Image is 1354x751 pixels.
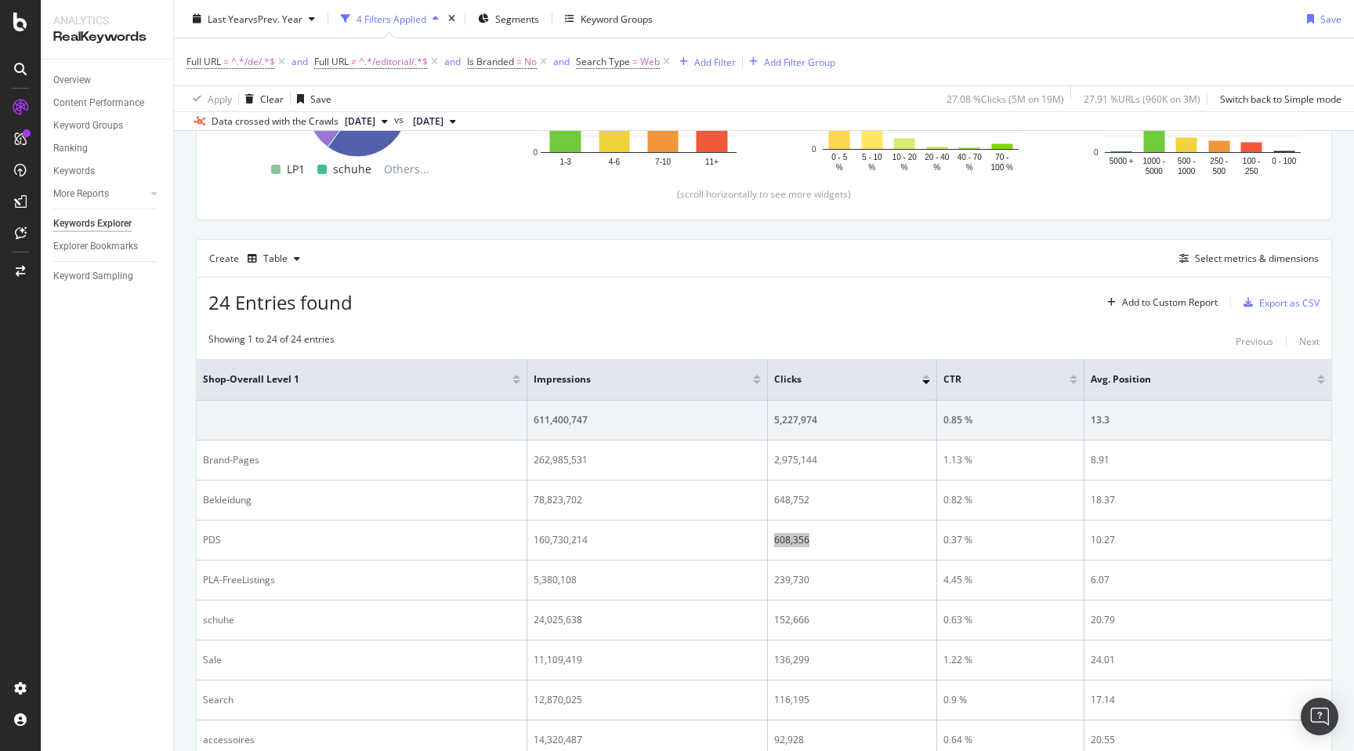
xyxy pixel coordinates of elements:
[991,163,1013,172] text: 100 %
[1091,613,1325,627] div: 20.79
[394,113,407,127] span: vs
[534,453,761,467] div: 262,985,531
[287,160,305,179] span: LP1
[655,158,671,166] text: 7-10
[831,153,847,161] text: 0 - 5
[203,613,520,627] div: schuhe
[53,72,162,89] a: Overview
[345,114,375,129] span: 2025 Sep. 29th
[53,216,162,232] a: Keywords Explorer
[444,55,461,68] div: and
[534,613,761,627] div: 24,025,638
[203,533,520,547] div: PDS
[925,153,950,161] text: 20 - 40
[203,653,520,667] div: Sale
[53,216,132,232] div: Keywords Explorer
[1122,298,1218,307] div: Add to Custom Report
[208,12,248,25] span: Last Year
[1195,252,1319,265] div: Select metrics & dimensions
[186,86,232,111] button: Apply
[868,163,875,172] text: %
[609,158,621,166] text: 4-6
[640,51,660,73] span: Web
[774,533,930,547] div: 608,356
[53,140,88,157] div: Ranking
[1245,167,1258,176] text: 250
[958,153,983,161] text: 40 - 70
[53,13,161,28] div: Analytics
[1236,335,1273,348] div: Previous
[263,254,288,263] div: Table
[1210,157,1228,165] text: 250 -
[694,55,736,68] div: Add Filter
[53,118,162,134] a: Keyword Groups
[1091,573,1325,587] div: 6.07
[310,92,331,105] div: Save
[774,493,930,507] div: 648,752
[212,114,338,129] div: Data crossed with the Crawls
[774,372,899,386] span: Clicks
[705,158,719,166] text: 11+
[774,733,930,747] div: 92,928
[53,186,147,202] a: More Reports
[1299,332,1320,351] button: Next
[1178,167,1196,176] text: 1000
[673,53,736,71] button: Add Filter
[534,693,761,707] div: 12,870,025
[186,55,221,68] span: Full URL
[1101,290,1218,315] button: Add to Custom Report
[774,453,930,467] div: 2,975,144
[534,733,761,747] div: 14,320,487
[357,12,426,25] div: 4 Filters Applied
[186,6,321,31] button: Last YearvsPrev. Year
[743,53,835,71] button: Add Filter Group
[1091,653,1325,667] div: 24.01
[333,160,371,179] span: schuhe
[53,186,109,202] div: More Reports
[559,6,659,31] button: Keyword Groups
[943,413,1077,427] div: 0.85 %
[774,653,930,667] div: 136,299
[553,55,570,68] div: and
[314,55,349,68] span: Full URL
[524,51,537,73] span: No
[581,12,653,25] div: Keyword Groups
[378,160,436,179] span: Others...
[208,332,335,351] div: Showing 1 to 24 of 24 entries
[1091,693,1325,707] div: 17.14
[1091,372,1294,386] span: Avg. Position
[203,453,520,467] div: Brand-Pages
[53,268,162,285] a: Keyword Sampling
[223,55,229,68] span: =
[774,413,930,427] div: 5,227,974
[335,6,445,31] button: 4 Filters Applied
[208,289,353,315] span: 24 Entries found
[53,95,144,111] div: Content Performance
[1272,157,1297,165] text: 0 - 100
[534,493,761,507] div: 78,823,702
[467,55,514,68] span: Is Branded
[516,55,522,68] span: =
[203,573,520,587] div: PLA-FreeListings
[53,238,138,255] div: Explorer Bookmarks
[1212,167,1225,176] text: 500
[1084,92,1200,105] div: 27.91 % URLs ( 960K on 3M )
[53,28,161,46] div: RealKeywords
[1091,533,1325,547] div: 10.27
[892,153,918,161] text: 10 - 20
[774,573,930,587] div: 239,730
[1091,413,1325,427] div: 13.3
[947,92,1064,105] div: 27.08 % Clicks ( 5M on 19M )
[943,693,1077,707] div: 0.9 %
[248,12,302,25] span: vs Prev. Year
[559,158,571,166] text: 1-3
[534,372,729,386] span: Impressions
[53,118,123,134] div: Keyword Groups
[1301,698,1338,735] div: Open Intercom Messenger
[1220,92,1341,105] div: Switch back to Simple mode
[1146,167,1164,176] text: 5000
[943,733,1077,747] div: 0.64 %
[933,163,940,172] text: %
[241,246,306,271] button: Table
[943,533,1077,547] div: 0.37 %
